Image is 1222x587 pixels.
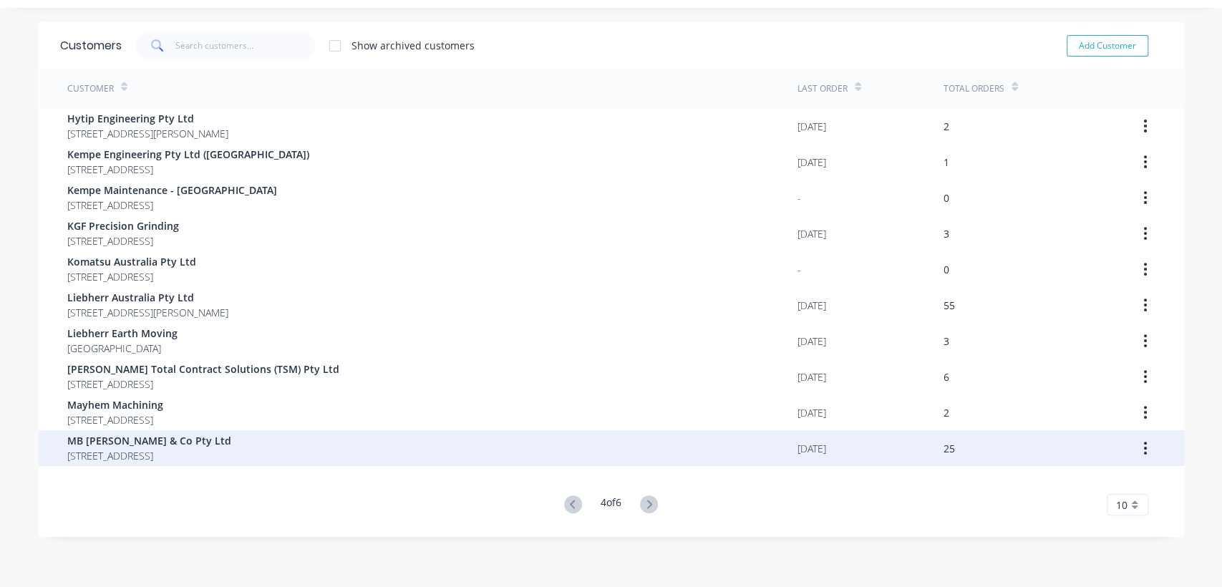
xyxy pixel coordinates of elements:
[67,82,114,95] div: Customer
[67,126,228,141] span: [STREET_ADDRESS][PERSON_NAME]
[797,298,826,313] div: [DATE]
[67,254,196,269] span: Komatsu Australia Pty Ltd
[944,405,949,420] div: 2
[797,190,801,205] div: -
[797,334,826,349] div: [DATE]
[944,334,949,349] div: 3
[797,226,826,241] div: [DATE]
[797,262,801,277] div: -
[944,369,949,384] div: 6
[67,305,228,320] span: [STREET_ADDRESS][PERSON_NAME]
[67,448,231,463] span: [STREET_ADDRESS]
[67,162,309,177] span: [STREET_ADDRESS]
[60,37,122,54] div: Customers
[944,262,949,277] div: 0
[67,218,179,233] span: KGF Precision Grinding
[67,111,228,126] span: Hytip Engineering Pty Ltd
[351,38,475,53] div: Show archived customers
[797,369,826,384] div: [DATE]
[601,495,621,515] div: 4 of 6
[67,183,277,198] span: Kempe Maintenance - [GEOGRAPHIC_DATA]
[944,190,949,205] div: 0
[797,405,826,420] div: [DATE]
[67,269,196,284] span: [STREET_ADDRESS]
[944,155,949,170] div: 1
[797,82,848,95] div: Last Order
[944,441,955,456] div: 25
[67,326,178,341] span: Liebherr Earth Moving
[67,147,309,162] span: Kempe Engineering Pty Ltd ([GEOGRAPHIC_DATA])
[944,82,1004,95] div: Total Orders
[67,341,178,356] span: [GEOGRAPHIC_DATA]
[67,377,339,392] span: [STREET_ADDRESS]
[1116,498,1128,513] span: 10
[67,412,163,427] span: [STREET_ADDRESS]
[67,290,228,305] span: Liebherr Australia Pty Ltd
[67,198,277,213] span: [STREET_ADDRESS]
[944,119,949,134] div: 2
[797,119,826,134] div: [DATE]
[67,397,163,412] span: Mayhem Machining
[797,441,826,456] div: [DATE]
[944,298,955,313] div: 55
[1067,35,1148,57] button: Add Customer
[67,362,339,377] span: [PERSON_NAME] Total Contract Solutions (TSM) Pty Ltd
[67,433,231,448] span: MB [PERSON_NAME] & Co Pty Ltd
[944,226,949,241] div: 3
[175,31,315,60] input: Search customers...
[797,155,826,170] div: [DATE]
[67,233,179,248] span: [STREET_ADDRESS]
